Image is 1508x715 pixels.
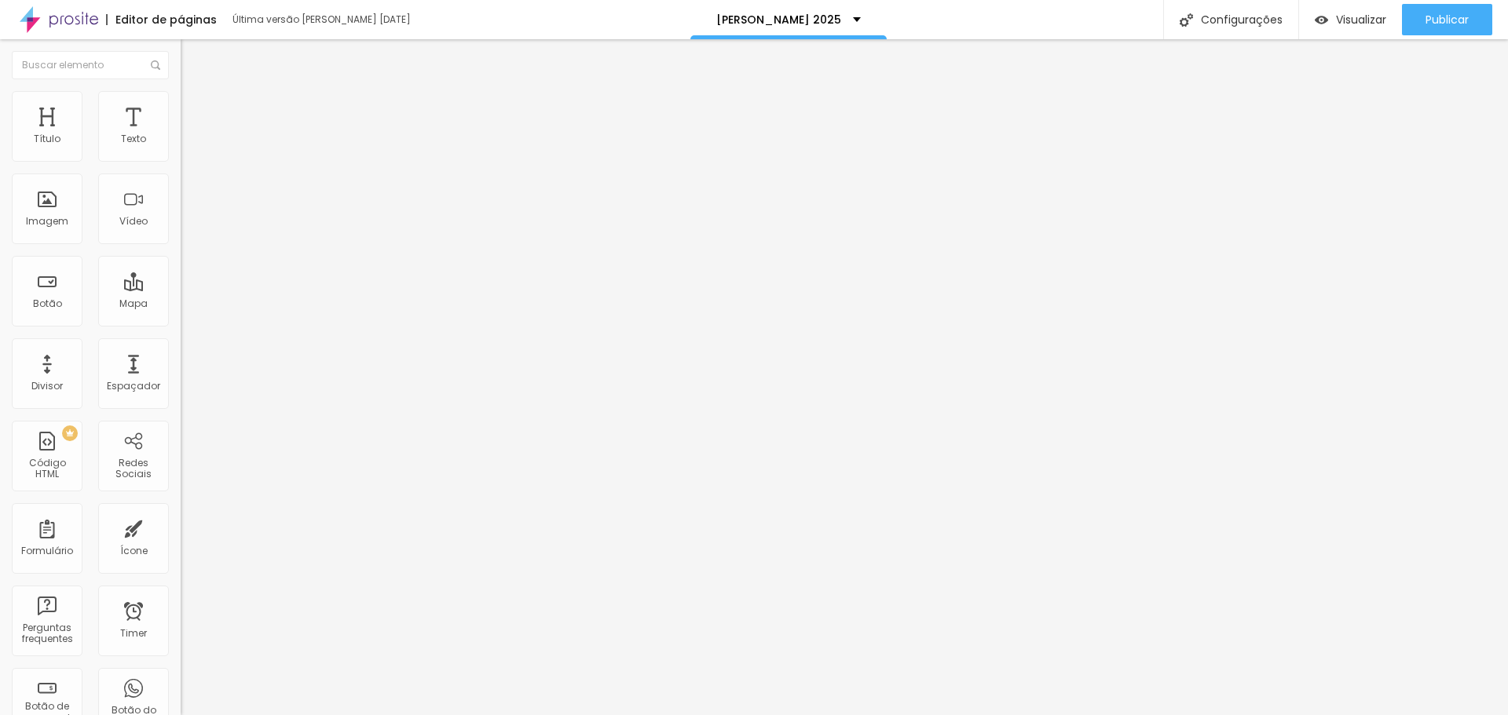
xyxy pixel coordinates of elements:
[151,60,160,70] img: Icone
[1180,13,1193,27] img: Icone
[1426,13,1469,26] span: Publicar
[21,545,73,556] div: Formulário
[120,545,148,556] div: Ícone
[102,458,164,480] div: Redes Sociais
[1299,4,1402,35] button: Visualizar
[12,51,169,79] input: Buscar elemento
[1402,4,1492,35] button: Publicar
[26,216,68,227] div: Imagem
[716,14,841,25] p: [PERSON_NAME] 2025
[34,133,60,144] div: Título
[120,628,147,639] div: Timer
[16,622,78,645] div: Perguntas frequentes
[33,298,62,309] div: Botão
[107,381,160,392] div: Espaçador
[31,381,63,392] div: Divisor
[181,39,1508,715] iframe: Editor
[106,14,217,25] div: Editor de páginas
[119,216,148,227] div: Vídeo
[1336,13,1386,26] span: Visualizar
[121,133,146,144] div: Texto
[1315,13,1328,27] img: view-1.svg
[16,458,78,480] div: Código HTML
[232,15,413,24] div: Última versão [PERSON_NAME] [DATE]
[119,298,148,309] div: Mapa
